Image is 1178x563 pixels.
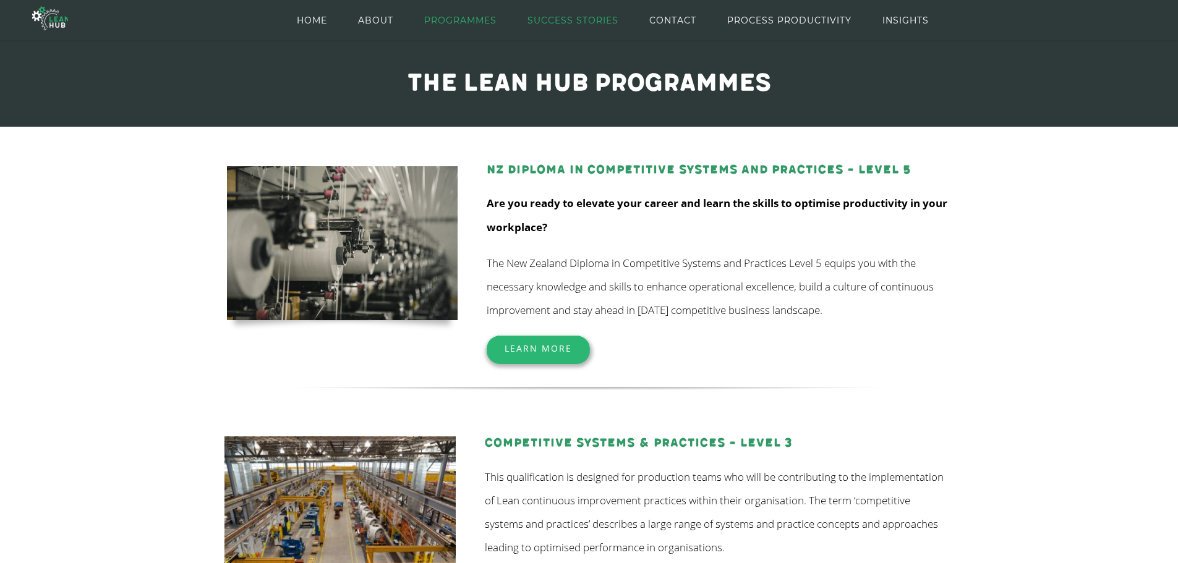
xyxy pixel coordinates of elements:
[408,69,771,98] span: The Lean Hub programmes
[32,1,68,35] img: The Lean Hub | Optimising productivity with Lean Logo
[485,470,944,555] span: This qualification is designed for production teams who will be contributing to the implementatio...
[487,256,934,318] span: The New Zealand Diploma in Competitive Systems and Practices Level 5 equips you with the necessar...
[487,335,590,362] a: Learn More
[227,166,458,320] img: kevin-limbri-mBXQCNKbq7E-unsplash
[487,163,911,177] a: NZ Diploma in Competitive Systems and Practices – Level 5
[485,436,793,450] a: Competitive Systems & Practices – Level 3
[505,342,572,354] span: Learn More
[487,196,947,234] strong: Are you ready to elevate your career and learn the skills to optimise productivity in your workpl...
